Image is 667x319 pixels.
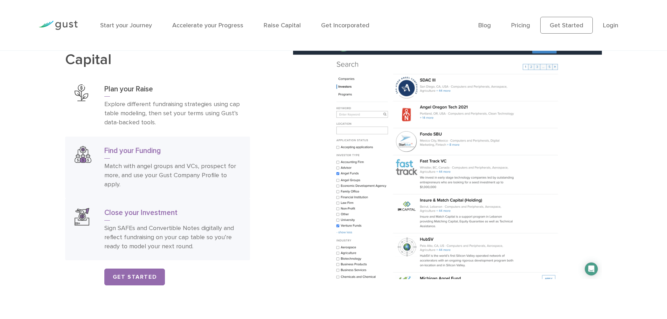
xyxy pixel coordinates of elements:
h3: Close your Investment [104,208,241,221]
a: Accelerate your Progress [172,22,243,29]
a: Get Incorporated [321,22,369,29]
a: Close Your InvestmentClose your InvestmentSign SAFEs and Convertible Notes digitally and reflect ... [65,199,250,261]
a: Plan Your RaisePlan your RaiseExplore different fundraising strategies using cap table modeling, ... [65,75,250,137]
img: Find Your Funding [293,42,602,279]
p: Explore different fundraising strategies using cap table modeling, then set your terms using Gust... [104,100,241,127]
h2: Capital [65,36,250,68]
h3: Find your Funding [104,146,241,159]
p: Sign SAFEs and Convertible Notes digitally and reflect fundraising on your cap table so you’re re... [104,224,241,251]
a: Blog [478,22,491,29]
a: Raise Capital [264,22,301,29]
a: Login [603,22,618,29]
a: Start your Journey [100,22,152,29]
a: Get Started [104,269,165,285]
img: Gust Logo [39,21,78,30]
p: Match with angel groups and VCs, prospect for more, and use your Gust Company Profile to apply. [104,162,241,189]
a: Pricing [511,22,530,29]
img: Plan Your Raise [75,84,88,102]
img: Close Your Investment [75,208,89,226]
img: Find Your Funding [75,146,91,163]
a: Get Started [540,17,593,34]
h3: Plan your Raise [104,84,241,97]
a: Find Your FundingFind your FundingMatch with angel groups and VCs, prospect for more, and use you... [65,137,250,199]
